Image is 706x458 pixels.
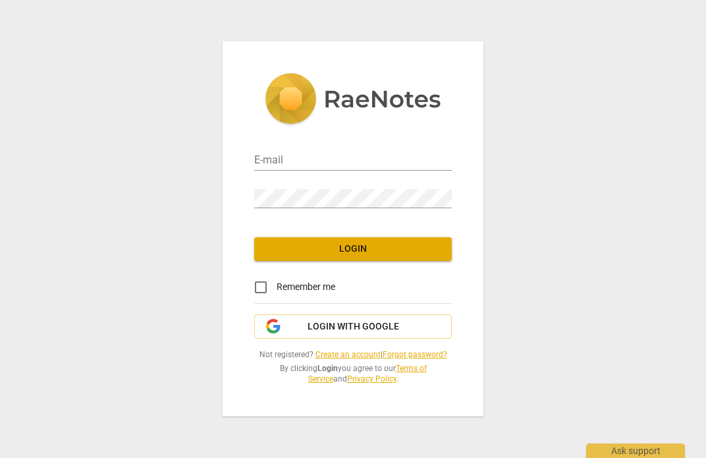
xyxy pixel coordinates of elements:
[308,320,399,333] span: Login with Google
[308,364,427,384] a: Terms of Service
[254,314,452,339] button: Login with Google
[315,350,381,359] a: Create an account
[317,364,338,373] b: Login
[265,243,441,256] span: Login
[277,280,335,294] span: Remember me
[254,349,452,360] span: Not registered? |
[254,363,452,385] span: By clicking you agree to our and .
[254,237,452,261] button: Login
[347,374,396,384] a: Privacy Policy
[265,73,441,127] img: 5ac2273c67554f335776073100b6d88f.svg
[383,350,447,359] a: Forgot password?
[586,444,685,458] div: Ask support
